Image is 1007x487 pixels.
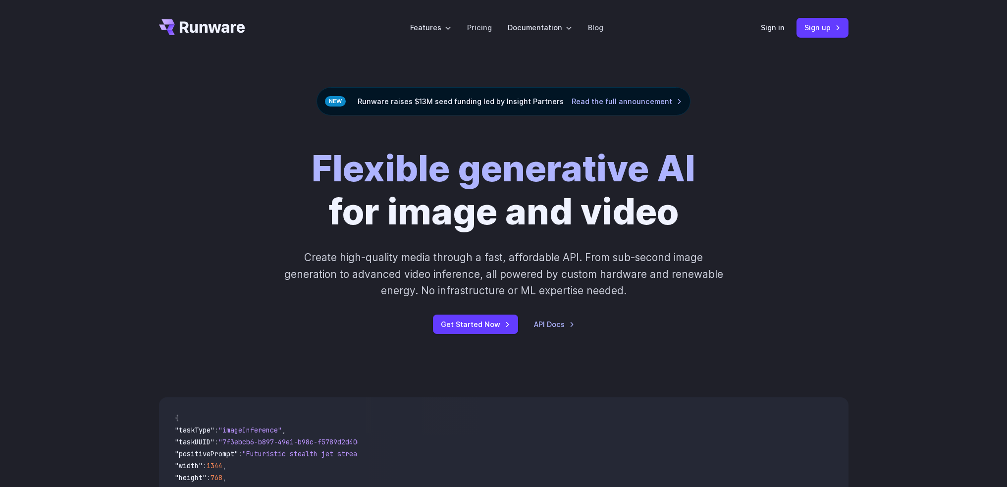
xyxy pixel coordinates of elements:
[433,315,518,334] a: Get Started Now
[796,18,848,37] a: Sign up
[410,22,451,33] label: Features
[588,22,603,33] a: Blog
[238,449,242,458] span: :
[467,22,492,33] a: Pricing
[214,437,218,446] span: :
[175,437,214,446] span: "taskUUID"
[218,426,282,434] span: "imageInference"
[312,147,695,233] h1: for image and video
[175,473,207,482] span: "height"
[508,22,572,33] label: Documentation
[282,426,286,434] span: ,
[203,461,207,470] span: :
[175,414,179,423] span: {
[159,19,245,35] a: Go to /
[175,461,203,470] span: "width"
[207,473,211,482] span: :
[534,319,575,330] a: API Docs
[283,249,724,299] p: Create high-quality media through a fast, affordable API. From sub-second image generation to adv...
[242,449,603,458] span: "Futuristic stealth jet streaking through a neon-lit cityscape with glowing purple exhaust"
[317,87,690,115] div: Runware raises $13M seed funding led by Insight Partners
[572,96,682,107] a: Read the full announcement
[312,147,695,190] strong: Flexible generative AI
[222,473,226,482] span: ,
[214,426,218,434] span: :
[218,437,369,446] span: "7f3ebcb6-b897-49e1-b98c-f5789d2d40d7"
[211,473,222,482] span: 768
[175,449,238,458] span: "positivePrompt"
[175,426,214,434] span: "taskType"
[222,461,226,470] span: ,
[761,22,785,33] a: Sign in
[207,461,222,470] span: 1344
